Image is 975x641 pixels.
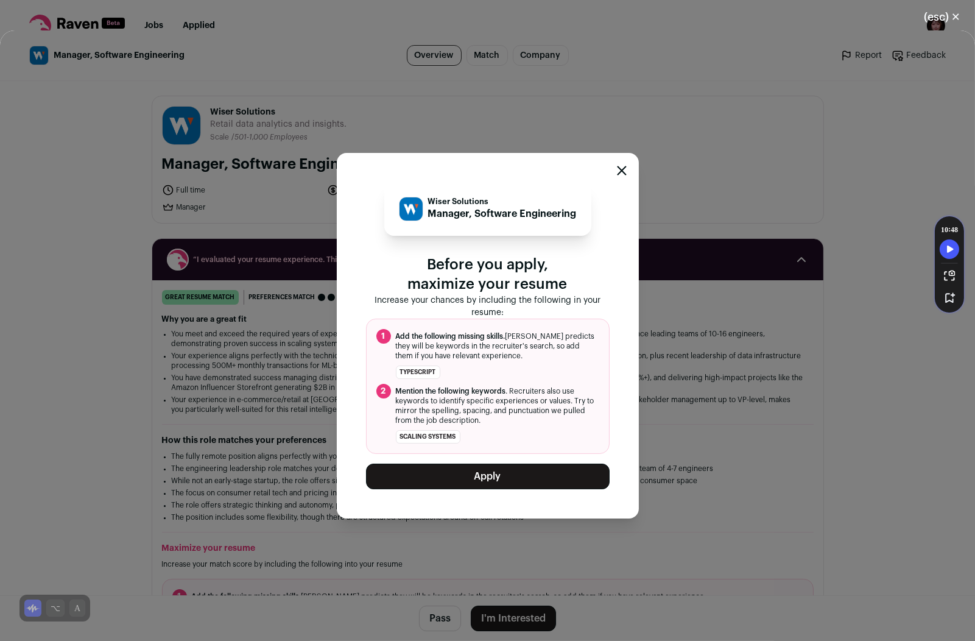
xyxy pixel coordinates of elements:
[376,329,391,344] span: 1
[428,207,577,221] p: Manager, Software Engineering
[396,331,599,361] span: [PERSON_NAME] predicts they will be keywords in the recruiter's search, so add them if you have r...
[909,4,975,30] button: Close modal
[428,197,577,207] p: Wiser Solutions
[366,294,610,319] p: Increase your chances by including the following in your resume:
[396,388,506,395] span: Mention the following keywords
[396,386,599,425] span: . Recruiters also use keywords to identify specific experiences or values. Try to mirror the spel...
[396,430,460,444] li: scaling systems
[366,464,610,489] button: Apply
[366,255,610,294] p: Before you apply, maximize your resume
[400,197,423,221] img: 841895ecb9f623205df3cd87b3167cc86ffb3be2148e55013dcd5d9316eaa349.jpg
[396,333,505,340] span: Add the following missing skills.
[376,384,391,398] span: 2
[617,166,627,175] button: Close modal
[396,366,440,379] li: TypeScript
